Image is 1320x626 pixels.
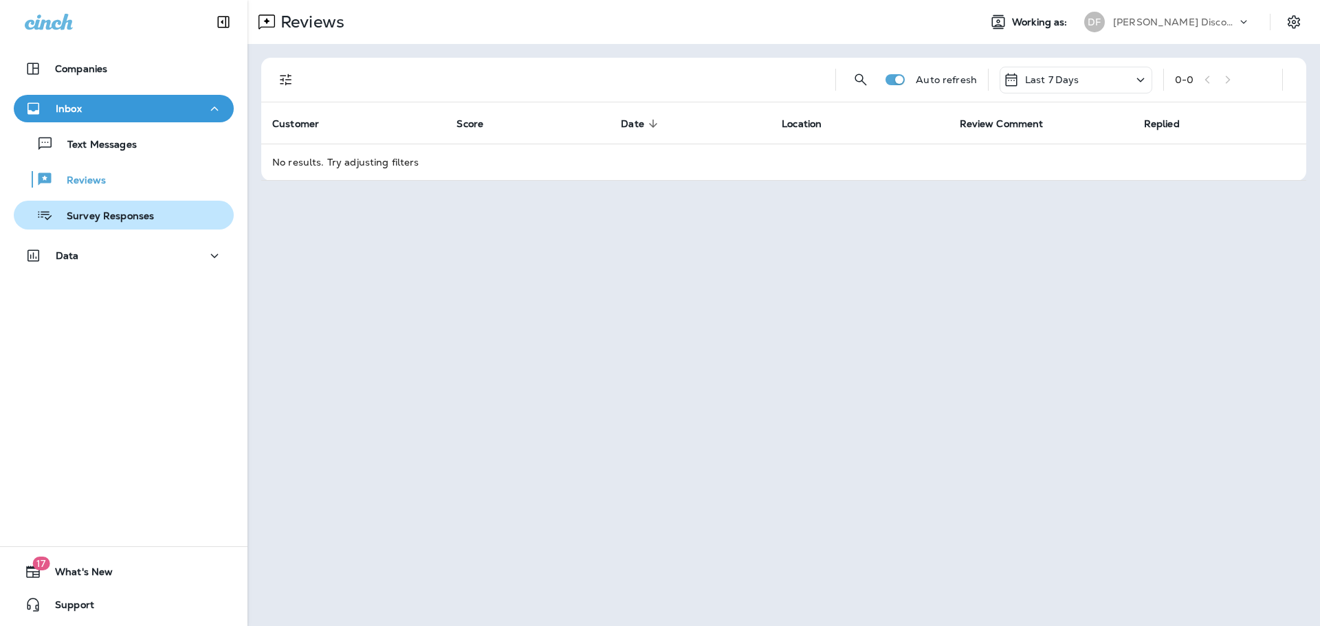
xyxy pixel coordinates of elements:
[56,103,82,114] p: Inbox
[204,8,243,36] button: Collapse Sidebar
[960,118,1044,130] span: Review Comment
[1084,12,1105,32] div: DF
[41,599,94,616] span: Support
[1144,118,1198,130] span: Replied
[14,591,234,618] button: Support
[32,557,49,570] span: 17
[14,95,234,122] button: Inbox
[782,118,839,130] span: Location
[960,118,1061,130] span: Review Comment
[14,201,234,230] button: Survey Responses
[14,242,234,269] button: Data
[14,165,234,194] button: Reviews
[916,74,977,85] p: Auto refresh
[14,558,234,585] button: 17What's New
[1012,16,1070,28] span: Working as:
[55,63,107,74] p: Companies
[621,118,662,130] span: Date
[1113,16,1237,27] p: [PERSON_NAME] Discount Tire & Alignment
[456,118,501,130] span: Score
[1025,74,1079,85] p: Last 7 Days
[275,12,344,32] p: Reviews
[782,118,822,130] span: Location
[56,250,79,261] p: Data
[272,118,337,130] span: Customer
[1144,118,1180,130] span: Replied
[456,118,483,130] span: Score
[54,139,137,152] p: Text Messages
[272,66,300,93] button: Filters
[1175,74,1193,85] div: 0 - 0
[53,210,154,223] p: Survey Responses
[261,144,1306,180] td: No results. Try adjusting filters
[847,66,874,93] button: Search Reviews
[53,175,106,188] p: Reviews
[272,118,319,130] span: Customer
[1281,10,1306,34] button: Settings
[41,566,113,583] span: What's New
[621,118,644,130] span: Date
[14,55,234,82] button: Companies
[14,129,234,158] button: Text Messages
